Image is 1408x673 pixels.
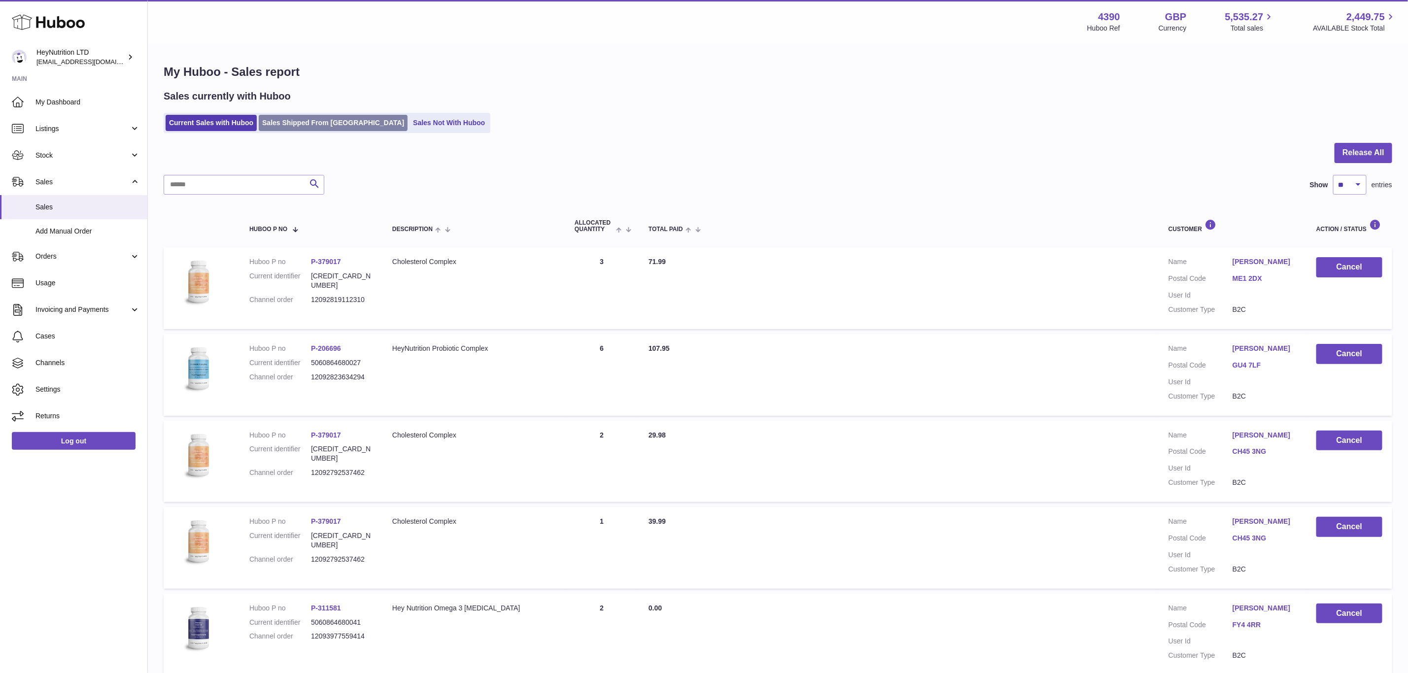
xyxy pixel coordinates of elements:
dt: Current identifier [249,618,311,627]
img: 43901725566350.jpg [173,431,223,480]
dt: Customer Type [1168,305,1233,314]
dt: Customer Type [1168,392,1233,401]
dd: B2C [1233,651,1297,660]
div: HeyNutrition LTD [36,48,125,67]
dd: B2C [1233,478,1297,487]
dd: [CREDIT_CARD_NUMBER] [311,444,373,463]
div: Hey Nutrition Omega 3 [MEDICAL_DATA] [392,604,555,613]
span: Invoicing and Payments [35,305,130,314]
span: Total paid [649,226,683,233]
td: 6 [565,334,639,416]
a: [PERSON_NAME] [1233,257,1297,267]
span: Usage [35,278,140,288]
span: 5,535.27 [1225,10,1264,24]
dt: User Id [1168,637,1233,646]
dt: Current identifier [249,358,311,368]
span: Listings [35,124,130,134]
dt: User Id [1168,291,1233,300]
dt: Name [1168,604,1233,615]
span: Huboo P no [249,226,287,233]
a: Current Sales with Huboo [166,115,257,131]
dt: Channel order [249,632,311,641]
span: Total sales [1231,24,1274,33]
span: [EMAIL_ADDRESS][DOMAIN_NAME] [36,58,145,66]
dt: Huboo P no [249,257,311,267]
a: [PERSON_NAME] [1233,604,1297,613]
dt: Huboo P no [249,431,311,440]
a: P-379017 [311,258,341,266]
a: Sales Not With Huboo [410,115,488,131]
a: P-379017 [311,517,341,525]
a: CH45 3NG [1233,534,1297,543]
strong: 4390 [1098,10,1120,24]
span: AVAILABLE Stock Total [1313,24,1396,33]
dd: B2C [1233,565,1297,574]
span: 39.99 [649,517,666,525]
span: entries [1372,180,1392,190]
dt: Huboo P no [249,604,311,613]
div: HeyNutrition Probiotic Complex [392,344,555,353]
span: 0.00 [649,604,662,612]
dt: Name [1168,431,1233,442]
dt: User Id [1168,464,1233,473]
span: Stock [35,151,130,160]
span: Channels [35,358,140,368]
dt: Customer Type [1168,565,1233,574]
dt: Customer Type [1168,651,1233,660]
a: ME1 2DX [1233,274,1297,283]
dd: 5060864680027 [311,358,373,368]
a: Log out [12,432,136,450]
dt: Postal Code [1168,274,1233,286]
img: info@heynutrition.com [12,50,27,65]
a: 2,449.75 AVAILABLE Stock Total [1313,10,1396,33]
span: Settings [35,385,140,394]
span: ALLOCATED Quantity [575,220,614,233]
dd: 12092819112310 [311,295,373,304]
a: FY4 4RR [1233,620,1297,630]
img: 43901725567703.jpeg [173,344,223,393]
dd: [CREDIT_CARD_NUMBER] [311,271,373,290]
td: 2 [565,421,639,503]
dd: B2C [1233,392,1297,401]
a: [PERSON_NAME] [1233,517,1297,526]
h2: Sales currently with Huboo [164,90,291,103]
dt: Name [1168,517,1233,529]
a: P-311581 [311,604,341,612]
h1: My Huboo - Sales report [164,64,1392,80]
dt: Huboo P no [249,517,311,526]
span: Returns [35,411,140,421]
div: Customer [1168,219,1297,233]
dt: Current identifier [249,531,311,550]
a: P-379017 [311,431,341,439]
button: Cancel [1316,257,1382,277]
div: Cholesterol Complex [392,257,555,267]
span: Orders [35,252,130,261]
dd: 12092792537462 [311,468,373,477]
span: Sales [35,202,140,212]
dt: Postal Code [1168,620,1233,632]
dt: Customer Type [1168,478,1233,487]
dt: Current identifier [249,271,311,290]
button: Cancel [1316,517,1382,537]
dt: Postal Code [1168,534,1233,545]
dt: Postal Code [1168,361,1233,372]
dt: Channel order [249,372,311,382]
dd: [CREDIT_CARD_NUMBER] [311,531,373,550]
span: Cases [35,332,140,341]
label: Show [1310,180,1328,190]
div: Cholesterol Complex [392,431,555,440]
button: Cancel [1316,431,1382,451]
button: Cancel [1316,604,1382,624]
span: My Dashboard [35,98,140,107]
a: P-206696 [311,344,341,352]
img: 43901725566350.jpg [173,517,223,566]
a: Sales Shipped From [GEOGRAPHIC_DATA] [259,115,408,131]
img: 43901725567192.jpeg [173,604,223,653]
dt: User Id [1168,550,1233,560]
div: Action / Status [1316,219,1382,233]
dt: Postal Code [1168,447,1233,459]
td: 3 [565,247,639,329]
dd: B2C [1233,305,1297,314]
span: Description [392,226,433,233]
button: Release All [1335,143,1392,163]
